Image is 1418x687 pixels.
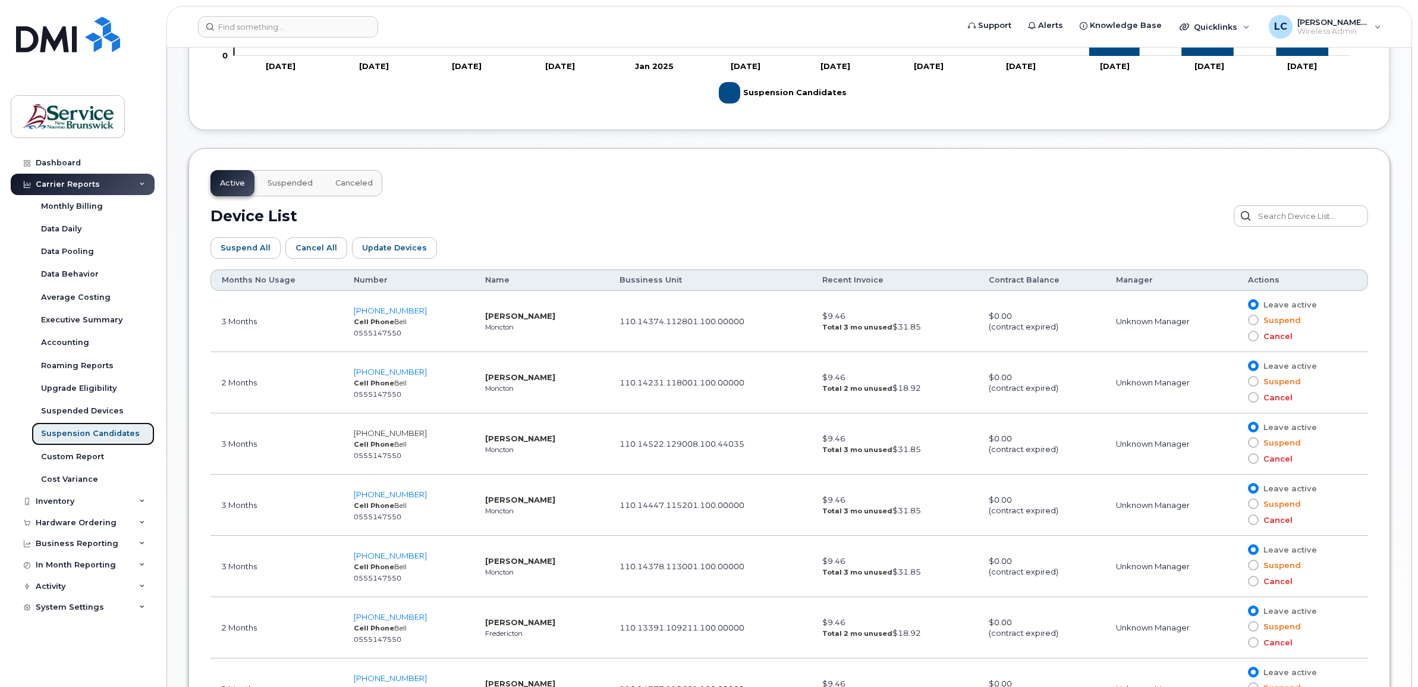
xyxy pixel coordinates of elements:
[210,291,343,352] td: 3 Months
[1071,14,1170,37] a: Knowledge Base
[359,61,389,71] tspan: [DATE]
[1259,315,1301,326] span: Suspend
[485,568,514,576] small: Moncton
[1259,422,1317,433] span: Leave active
[1194,22,1237,32] span: Quicklinks
[609,269,812,291] th: Bussiness Unit
[1259,560,1301,571] span: Suspend
[1259,376,1301,387] span: Suspend
[1260,15,1389,39] div: Lenentine, Carrie (EECD/EDPE)
[609,536,812,597] td: 110.14378.113001.100.00000
[485,507,514,515] small: Moncton
[1297,17,1369,27] span: [PERSON_NAME] (EECD/EDPE)
[354,367,427,377] a: [PHONE_NUMBER]
[1259,544,1317,556] span: Leave active
[812,291,978,352] td: $9.46 $31.85
[978,269,1106,291] th: Contract Balance
[960,14,1020,37] a: Support
[354,563,394,571] strong: Cell Phone
[485,617,555,627] strong: [PERSON_NAME]
[485,434,555,443] strong: [PERSON_NAME]
[1100,61,1130,71] tspan: [DATE]
[1020,14,1071,37] a: Alerts
[210,413,343,475] td: 3 Months
[822,507,892,515] strong: Total 3 mo unused
[354,624,407,644] small: Bell 0555147550
[545,61,575,71] tspan: [DATE]
[335,178,373,188] span: Canceled
[354,624,394,632] strong: Cell Phone
[1237,269,1368,291] th: Actions
[1259,392,1293,403] span: Cancel
[822,446,892,454] strong: Total 3 mo unused
[210,597,343,658] td: 2 Months
[354,379,407,399] small: Bell 0555147550
[1105,597,1237,658] td: Unknown Manager
[1105,291,1237,352] td: Unknown Manager
[1259,621,1301,632] span: Suspend
[1259,299,1317,310] span: Leave active
[989,444,1058,454] span: (contract expired)
[1234,205,1368,227] input: Search Device List...
[485,495,555,504] strong: [PERSON_NAME]
[210,352,343,413] td: 2 Months
[1007,61,1036,71] tspan: [DATE]
[1259,360,1317,372] span: Leave active
[822,629,892,638] strong: Total 2 mo unused
[221,242,271,253] span: Suspend All
[210,536,343,597] td: 3 Months
[362,242,427,253] span: Update Devices
[354,673,427,683] span: [PHONE_NUMBER]
[354,379,394,387] strong: Cell Phone
[1297,27,1369,36] span: Wireless Admin
[354,440,394,448] strong: Cell Phone
[354,490,427,499] span: [PHONE_NUMBER]
[354,428,427,438] a: [PHONE_NUMBER]
[1259,331,1293,342] span: Cancel
[812,475,978,536] td: $9.46 $31.85
[812,536,978,597] td: $9.46 $31.85
[1090,20,1162,32] span: Knowledge Base
[609,352,812,413] td: 110.14231.118001.100.00000
[812,352,978,413] td: $9.46 $18.92
[268,178,313,188] span: Suspended
[485,323,514,331] small: Moncton
[978,291,1106,352] td: $0.00
[1259,515,1293,526] span: Cancel
[354,501,394,510] strong: Cell Phone
[210,207,297,225] h2: Device List
[978,475,1106,536] td: $0.00
[354,612,427,622] a: [PHONE_NUMBER]
[989,322,1058,331] span: (contract expired)
[609,475,812,536] td: 110.14447.115201.100.00000
[474,269,609,291] th: Name
[1259,667,1317,678] span: Leave active
[812,597,978,658] td: $9.46 $18.92
[285,237,347,259] button: Cancel All
[352,237,437,259] button: Update Devices
[989,383,1058,393] span: (contract expired)
[1105,475,1237,536] td: Unknown Manager
[1038,20,1063,32] span: Alerts
[812,413,978,475] td: $9.46 $31.85
[1105,536,1237,597] td: Unknown Manager
[822,568,892,576] strong: Total 3 mo unused
[1287,61,1317,71] tspan: [DATE]
[210,475,343,536] td: 3 Months
[609,291,812,352] td: 110.14374.112801.100.00000
[354,440,407,460] small: Bell 0555147550
[354,318,407,337] small: Bell 0555147550
[989,567,1058,576] span: (contract expired)
[485,311,555,321] strong: [PERSON_NAME]
[1259,453,1293,465] span: Cancel
[978,20,1011,32] span: Support
[1171,15,1258,39] div: Quicklinks
[354,306,427,315] a: [PHONE_NUMBER]
[812,269,978,291] th: Recent Invoice
[1259,483,1317,494] span: Leave active
[452,61,482,71] tspan: [DATE]
[1259,437,1301,448] span: Suspend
